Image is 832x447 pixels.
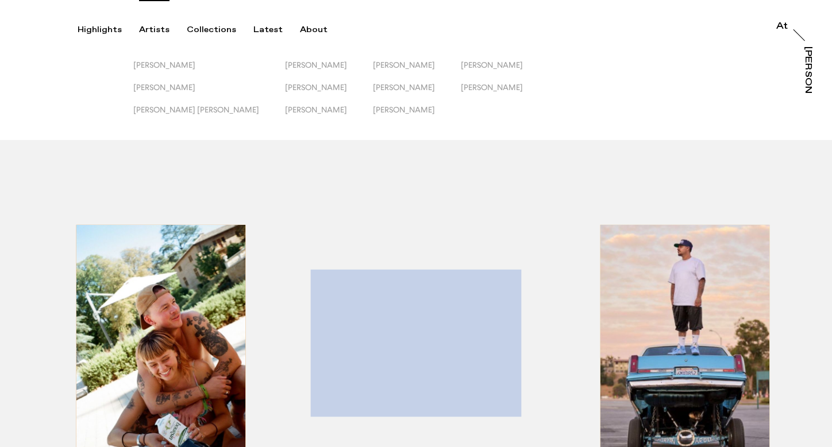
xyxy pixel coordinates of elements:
button: Collections [187,25,253,35]
button: [PERSON_NAME] [373,60,461,83]
button: [PERSON_NAME] [373,83,461,105]
span: [PERSON_NAME] [373,60,435,69]
button: [PERSON_NAME] [PERSON_NAME] [133,105,285,127]
span: [PERSON_NAME] [285,105,347,114]
button: [PERSON_NAME] [133,60,285,83]
span: [PERSON_NAME] [373,105,435,114]
span: [PERSON_NAME] [373,83,435,92]
button: Latest [253,25,300,35]
button: [PERSON_NAME] [373,105,461,127]
span: [PERSON_NAME] [133,83,195,92]
div: Latest [253,25,283,35]
button: [PERSON_NAME] [133,83,285,105]
button: About [300,25,345,35]
div: [PERSON_NAME] [803,46,812,135]
span: [PERSON_NAME] [285,60,347,69]
button: [PERSON_NAME] [461,60,549,83]
button: [PERSON_NAME] [285,60,373,83]
span: [PERSON_NAME] [133,60,195,69]
button: [PERSON_NAME] [461,83,549,105]
div: Artists [139,25,170,35]
div: About [300,25,328,35]
div: Highlights [78,25,122,35]
span: [PERSON_NAME] [461,83,523,92]
span: [PERSON_NAME] [285,83,347,92]
button: [PERSON_NAME] [285,105,373,127]
a: At [776,22,788,33]
a: [PERSON_NAME] [801,46,812,94]
button: Highlights [78,25,139,35]
span: [PERSON_NAME] [PERSON_NAME] [133,105,259,114]
button: [PERSON_NAME] [285,83,373,105]
button: Artists [139,25,187,35]
span: [PERSON_NAME] [461,60,523,69]
div: Collections [187,25,236,35]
